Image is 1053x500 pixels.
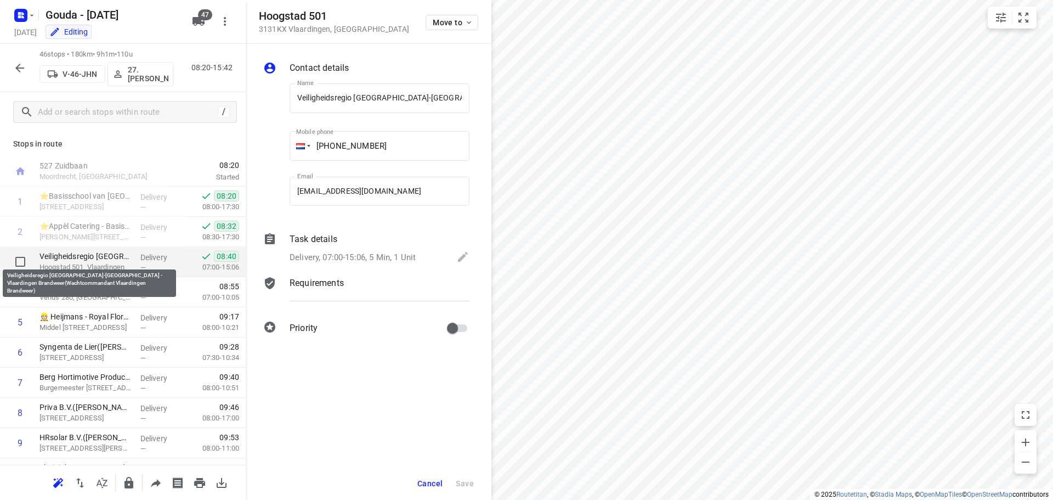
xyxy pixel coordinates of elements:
[128,65,168,83] p: 27.[PERSON_NAME]
[39,413,132,424] p: [STREET_ADDRESS]
[290,277,344,290] p: Requirements
[140,414,146,423] span: —
[39,190,132,201] p: ⭐Basisschool van Kampen - Paterstraat(Luc Smit)
[185,383,239,394] p: 08:00-10:51
[107,62,173,86] button: 27.[PERSON_NAME]
[259,10,409,23] h5: Hoogstad 501
[39,221,132,232] p: ⭐Appèl Catering - Basisschool van Kampen - Willem Pijperstraat(Luc Smit)
[18,317,22,328] div: 5
[91,477,113,487] span: Sort by time window
[214,190,239,201] span: 08:20
[290,61,349,75] p: Contact details
[39,281,132,292] p: ⭐Hamiplant B.V.(Petra van der Waal)
[9,251,31,273] span: Select
[296,129,333,135] label: Mobile phone
[219,281,239,292] span: 08:55
[967,491,1012,498] a: OpenStreetMap
[140,252,181,263] p: Delivery
[219,372,239,383] span: 09:40
[920,491,962,498] a: OpenMapTiles
[115,50,117,58] span: •
[219,462,239,473] span: 10:02
[39,443,132,454] p: [STREET_ADDRESS][PERSON_NAME]
[290,251,416,264] p: Delivery, 07:00-15:06, 5 Min, 1 Unit
[417,479,443,488] span: Cancel
[10,26,41,38] h5: Project date
[185,232,239,243] p: 08:30-17:30
[38,104,218,121] input: Add or search stops within route
[185,443,239,454] p: 08:00-11:00
[875,491,912,498] a: Stadia Maps
[140,324,146,332] span: —
[263,277,469,310] div: Requirements
[167,172,239,183] p: Started
[18,196,22,207] div: 1
[263,233,469,266] div: Task detailsDelivery, 07:00-15:06, 5 Min, 1 Unit
[39,402,132,413] p: Priva B.V.(Leon v.d. Kleij)
[39,201,132,212] p: Paterstraat 1, Vlaardingen
[140,463,181,474] p: Delivery
[185,352,239,363] p: 07:30-10:34
[18,378,22,388] div: 7
[140,192,181,203] p: Delivery
[836,491,867,498] a: Routetitan
[140,263,146,272] span: —
[198,9,212,20] span: 47
[426,15,478,30] button: Move to
[290,131,310,161] div: Netherlands: + 31
[117,50,133,58] span: 110u
[214,10,236,32] button: More
[185,413,239,424] p: 08:00-17:00
[39,49,173,60] p: 46 stops • 180km • 9h1m
[167,160,239,171] span: 08:20
[47,477,69,487] span: Reoptimize route
[140,233,146,241] span: —
[140,445,146,453] span: —
[140,403,181,414] p: Delivery
[140,282,181,293] p: Delivery
[140,294,146,302] span: —
[18,227,22,237] div: 2
[185,322,239,333] p: 08:00-10:21
[39,171,154,182] p: Moordrecht, [GEOGRAPHIC_DATA]
[39,160,154,171] p: 527 Zuidbaan
[39,251,132,262] p: Veiligheidsregio [GEOGRAPHIC_DATA]-[GEOGRAPHIC_DATA] - Vlaardingen Brandweer(Wachtcommandant Vlaa...
[290,233,337,246] p: Task details
[145,477,167,487] span: Share route
[39,322,132,333] p: Middel Broekweg 29, Honselersdijk
[214,251,239,262] span: 08:40
[140,342,181,353] p: Delivery
[413,474,447,493] button: Cancel
[214,221,239,232] span: 08:32
[13,138,233,150] p: Stops in route
[39,292,132,303] p: Venus 280, [GEOGRAPHIC_DATA]
[290,131,469,161] input: 1 (702) 123-4567
[39,432,132,443] p: HRsolar B.V.(Martijn van Paassen)
[218,106,230,118] div: /
[69,477,91,487] span: Reverse route
[189,477,211,487] span: Print route
[988,7,1037,29] div: small contained button group
[167,477,189,487] span: Print shipping labels
[63,70,97,78] p: V-46-JHN
[211,477,233,487] span: Download route
[39,372,132,383] p: Berg Hortimotive Production BV(Irma van Dijk)
[140,373,181,384] p: Delivery
[39,383,132,394] p: Burgemeester Crezeelaan 42A, De Lier
[219,341,239,352] span: 09:28
[201,251,212,262] svg: Done
[140,203,146,211] span: —
[49,26,88,37] div: You are currently in edit mode.
[990,7,1012,29] button: Map settings
[185,292,239,303] p: 07:00-10:05
[290,322,318,335] p: Priority
[39,65,105,83] button: V-46-JHN
[18,408,22,418] div: 8
[41,6,183,24] h5: Rename
[185,201,239,212] p: 08:00-17:30
[39,462,132,473] p: Thuisinbouwen - HMU Olsthoorn Bouw & Ontwikkeling B.V.(Esther Sonneveld & Tess Geertsema)
[39,232,132,243] p: Willem Pijperstraat 1, Vlaardingen
[140,433,181,444] p: Delivery
[140,312,181,323] p: Delivery
[140,354,146,362] span: —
